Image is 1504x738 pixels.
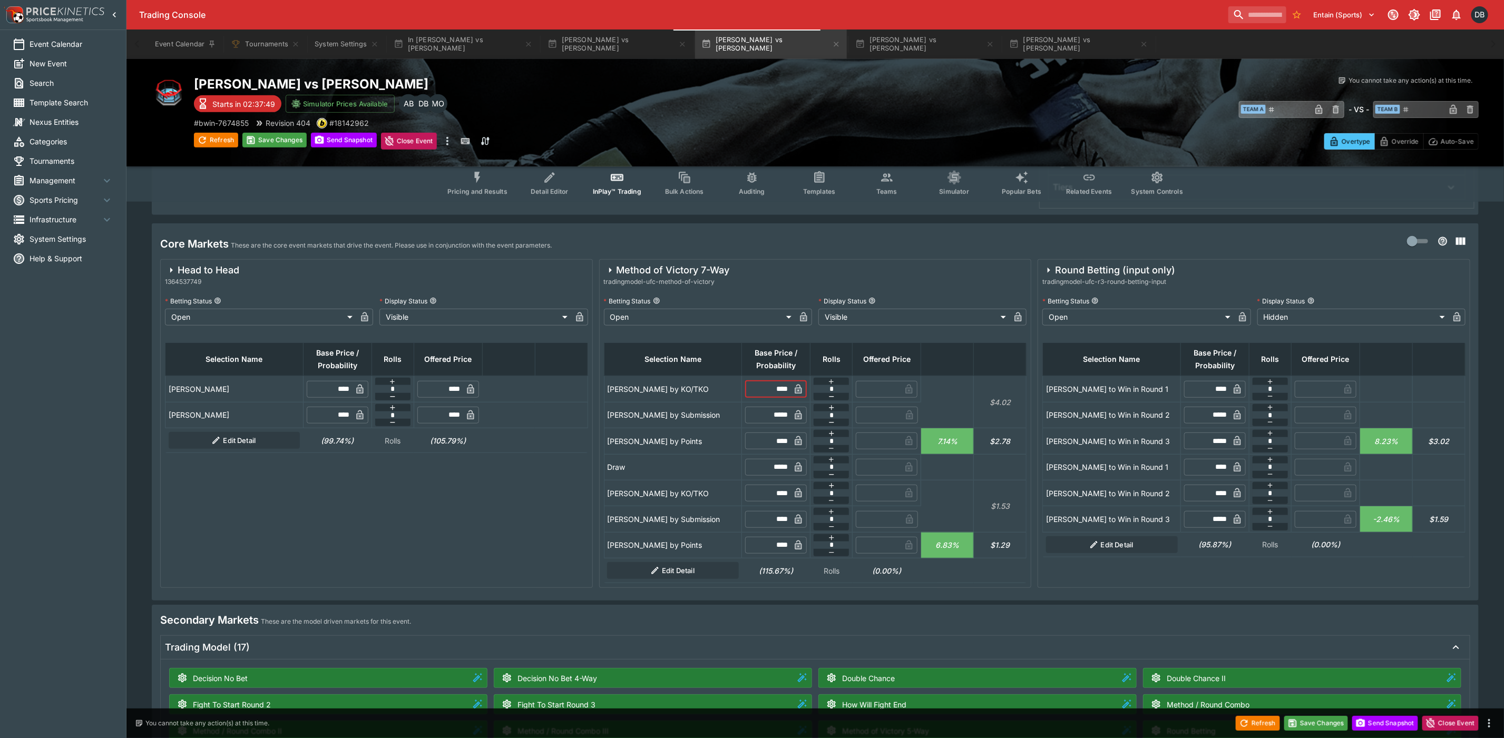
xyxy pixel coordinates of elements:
[160,237,229,251] h4: Core Markets
[1422,716,1479,731] button: Close Event
[165,309,356,326] div: Open
[165,343,304,376] th: Selection Name
[531,188,568,195] span: Detail Editor
[1447,5,1466,24] button: Notifications
[1288,6,1305,23] button: No Bookmarks
[1392,136,1419,147] p: Override
[30,194,101,205] span: Sports Pricing
[977,397,1023,408] h6: $4.02
[1284,716,1349,731] button: Save Changes
[30,253,113,264] span: Help & Support
[745,565,807,576] h6: (115.67%)
[1043,402,1181,428] td: [PERSON_NAME] to Win in Round 2
[214,297,221,304] button: Betting Status
[1384,5,1403,24] button: Connected to PK
[26,17,83,22] img: Sportsbook Management
[193,673,248,684] p: Decision No Bet
[317,118,327,129] div: bwin
[1292,343,1360,376] th: Offered Price
[604,428,742,454] td: [PERSON_NAME] by Points
[1241,105,1266,114] span: Team A
[1375,105,1400,114] span: Team B
[1042,309,1234,326] div: Open
[1043,428,1181,454] td: [PERSON_NAME] to Win in Round 3
[1043,376,1181,402] td: [PERSON_NAME] to Win in Round 1
[1249,343,1292,376] th: Rolls
[30,155,113,166] span: Tournaments
[30,175,101,186] span: Management
[379,309,571,326] div: Visible
[194,117,249,129] p: Copy To Clipboard
[375,435,411,446] p: Rolls
[429,297,437,304] button: Display Status
[604,309,795,326] div: Open
[1349,76,1472,85] p: You cannot take any action(s) at this time.
[1003,29,1155,59] button: [PERSON_NAME] vs [PERSON_NAME]
[399,94,418,113] div: Alex Bothe
[149,29,222,59] button: Event Calendar
[165,264,239,277] div: Head to Head
[1295,539,1357,550] h6: (0.00%)
[1374,133,1423,150] button: Override
[604,480,742,506] td: [PERSON_NAME] by KO/TKO
[604,277,730,287] span: tradingmodel-ufc-method-of-victory
[604,376,742,402] td: [PERSON_NAME] by KO/TKO
[1043,343,1181,376] th: Selection Name
[742,343,810,376] th: Base Price / Probability
[1471,6,1488,23] div: Daniel Beswick
[1307,6,1382,23] button: Select Tenant
[30,136,113,147] span: Categories
[977,500,1023,511] h6: $1.53
[604,402,742,428] td: [PERSON_NAME] by Submission
[165,641,250,653] h5: Trading Model (17)
[165,277,239,287] span: 1364537749
[1091,297,1099,304] button: Betting Status
[1181,343,1249,376] th: Base Price / Probability
[1228,6,1286,23] input: search
[1043,506,1181,532] td: [PERSON_NAME] to Win in Round 3
[607,562,739,579] button: Edit Detail
[1042,277,1175,287] span: tradingmodel-ufc-r3-round-betting-input
[1426,5,1445,24] button: Documentation
[160,613,259,627] h4: Secondary Markets
[212,99,275,110] p: Starts in 02:37:49
[1167,699,1249,710] p: Method / Round Combo
[286,95,395,113] button: Simulator Prices Available
[940,188,969,195] span: Simulator
[379,297,427,306] p: Display Status
[1363,514,1409,525] h6: -2.46%
[441,133,454,150] button: more
[193,699,271,710] p: Fight To Start Round 2
[856,565,918,576] h6: (0.00%)
[977,539,1023,550] h6: $1.29
[311,133,377,147] button: Send Snapshot
[414,343,482,376] th: Offered Price
[169,432,300,449] button: Edit Detail
[604,297,651,306] p: Betting Status
[1483,717,1496,730] button: more
[152,76,185,110] img: mma.png
[818,309,1010,326] div: Visible
[224,29,306,59] button: Tournaments
[261,616,411,627] p: These are the model driven markets for this event.
[428,94,447,113] div: Matthew Oliver
[194,133,238,147] button: Refresh
[317,119,327,128] img: bwin.png
[303,343,372,376] th: Base Price / Probability
[1131,188,1183,195] span: System Controls
[447,188,507,195] span: Pricing and Results
[231,240,552,251] p: These are the core event markets that drive the event. Please use in conjunction with the event p...
[165,402,304,428] td: [PERSON_NAME]
[517,673,597,684] p: Decision No Bet 4-Way
[1342,136,1370,147] p: Overtype
[1416,514,1462,525] h6: $1.59
[604,343,742,376] th: Selection Name
[30,214,101,225] span: Infrastructure
[30,233,113,244] span: System Settings
[1046,536,1178,553] button: Edit Detail
[30,58,113,69] span: New Event
[1167,673,1226,684] p: Double Chance II
[1043,454,1181,480] td: [PERSON_NAME] to Win in Round 1
[165,376,304,402] td: [PERSON_NAME]
[1352,716,1418,731] button: Send Snapshot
